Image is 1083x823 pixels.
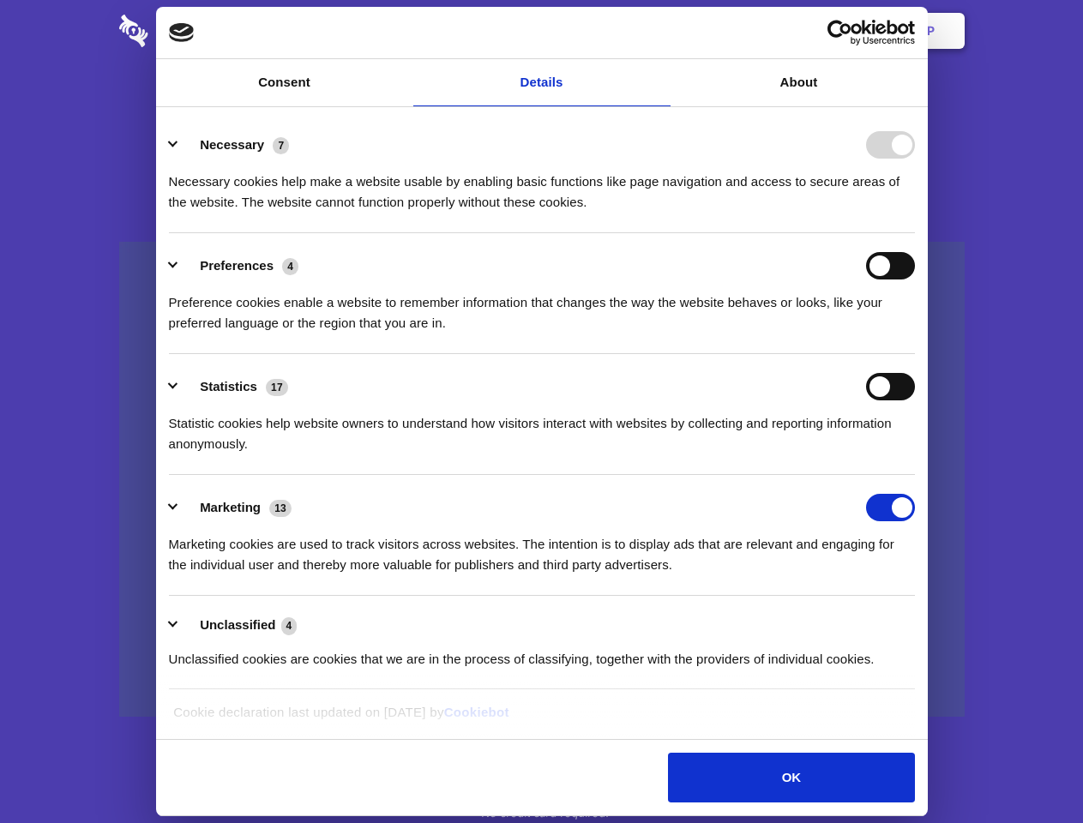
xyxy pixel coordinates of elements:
button: Marketing (13) [169,494,303,521]
img: logo [169,23,195,42]
button: Necessary (7) [169,131,300,159]
div: Cookie declaration last updated on [DATE] by [160,702,923,736]
span: 7 [273,137,289,154]
a: Pricing [503,4,578,57]
label: Necessary [200,137,264,152]
a: Contact [695,4,774,57]
a: Wistia video thumbnail [119,242,965,718]
h1: Eliminate Slack Data Loss. [119,77,965,139]
button: OK [668,753,914,802]
div: Unclassified cookies are cookies that we are in the process of classifying, together with the pro... [169,636,915,670]
a: Details [413,59,671,106]
span: 4 [282,258,298,275]
a: About [671,59,928,106]
img: logo-wordmark-white-trans-d4663122ce5f474addd5e946df7df03e33cb6a1c49d2221995e7729f52c070b2.svg [119,15,266,47]
div: Preference cookies enable a website to remember information that changes the way the website beha... [169,279,915,333]
iframe: Drift Widget Chat Controller [997,737,1062,802]
span: 4 [281,617,298,634]
a: Consent [156,59,413,106]
label: Preferences [200,258,274,273]
label: Marketing [200,500,261,514]
span: 17 [266,379,288,396]
button: Unclassified (4) [169,615,308,636]
div: Marketing cookies are used to track visitors across websites. The intention is to display ads tha... [169,521,915,575]
div: Statistic cookies help website owners to understand how visitors interact with websites by collec... [169,400,915,454]
div: Necessary cookies help make a website usable by enabling basic functions like page navigation and... [169,159,915,213]
button: Preferences (4) [169,252,310,279]
a: Login [778,4,852,57]
h4: Auto-redaction of sensitive data, encrypted data sharing and self-destructing private chats. Shar... [119,156,965,213]
span: 13 [269,500,292,517]
label: Statistics [200,379,257,393]
a: Cookiebot [444,705,509,719]
a: Usercentrics Cookiebot - opens in a new window [765,20,915,45]
button: Statistics (17) [169,373,299,400]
